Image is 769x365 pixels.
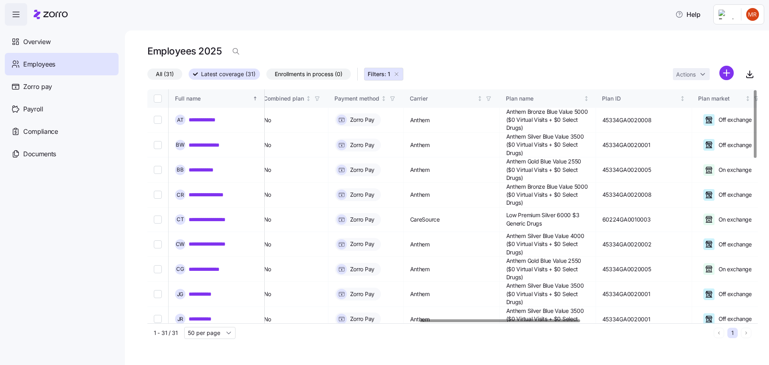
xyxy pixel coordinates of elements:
span: Anthem [410,315,430,323]
h1: Employees 2025 [147,45,221,57]
button: Next page [741,328,751,338]
span: C T [177,217,184,222]
span: No [264,166,271,174]
span: Actions [676,72,696,77]
span: Documents [23,149,56,159]
span: 45334GA0020005 [602,166,651,174]
button: Previous page [714,328,724,338]
span: Anthem Gold Blue Value 2550 ($0 Virtual Visits + $0 Select Drugs) [506,157,589,182]
span: Latest coverage (31) [201,69,256,79]
div: Not sorted [584,96,589,101]
span: Off exchange [716,315,752,323]
span: Zorro Pay [350,265,374,273]
th: Full nameSorted ascending [169,89,265,108]
svg: add icon [719,66,734,80]
span: Zorro Pay [350,216,374,224]
a: Zorro pay [5,75,119,98]
div: Not sorted [477,96,483,101]
span: Anthem Silver Blue Value 4000 ($0 Virtual Visits + $0 Select Drugs) [506,232,589,256]
div: Not sorted [745,96,751,101]
span: No [264,240,271,248]
span: Anthem [410,141,430,149]
span: Anthem Silver Blue Value 3500 ($0 Virtual Visits + $0 Select Drugs) [506,307,589,331]
button: Filters: 1 [364,68,403,81]
span: All (31) [156,69,174,79]
span: Zorro Pay [350,116,374,124]
span: On exchange [716,265,752,273]
span: Off exchange [716,191,752,199]
span: 45334GA0020008 [602,191,652,199]
span: Zorro Pay [350,191,374,199]
input: Select record 3 [154,166,162,174]
th: Plan marketNot sorted [692,89,768,108]
span: 1 - 31 / 31 [154,329,178,337]
th: Combined planNot sorted [258,89,328,108]
span: Zorro Pay [350,166,374,174]
button: Actions [673,68,710,80]
span: Off exchange [716,290,752,298]
span: Zorro Pay [350,315,374,323]
span: Anthem Silver Blue Value 3500 ($0 Virtual Visits + $0 Select Drugs) [506,282,589,306]
span: Anthem [410,265,430,273]
div: Plan ID [602,94,678,103]
span: Employees [23,59,55,69]
span: No [264,315,271,323]
span: Off exchange [716,240,752,248]
span: No [264,116,271,124]
span: Filters: 1 [368,70,390,78]
input: Select record 8 [154,290,162,298]
span: Anthem Silver Blue Value 3500 ($0 Virtual Visits + $0 Select Drugs) [506,133,589,157]
span: On exchange [716,216,752,224]
div: Carrier [410,94,476,103]
span: 45334GA0020008 [602,116,652,124]
span: Zorro Pay [350,290,374,298]
input: Select record 5 [154,216,162,224]
th: Plan nameNot sorted [500,89,596,108]
input: Select record 7 [154,265,162,273]
a: Overview [5,30,119,53]
a: Employees [5,53,119,75]
span: No [264,141,271,149]
div: Combined plan [264,94,304,103]
span: Off exchange [716,141,752,149]
span: Zorro pay [23,82,52,92]
th: Payment methodNot sorted [328,89,404,108]
div: Full name [175,94,251,103]
div: Not sorted [680,96,685,101]
button: 1 [727,328,738,338]
span: No [264,265,271,273]
th: CarrierNot sorted [404,89,500,108]
span: No [264,216,271,224]
span: No [264,290,271,298]
span: No [264,191,271,199]
span: Payroll [23,104,43,114]
input: Select record 6 [154,240,162,248]
span: A T [177,117,183,123]
button: Help [669,6,707,22]
span: Anthem [410,116,430,124]
input: Select record 2 [154,141,162,149]
span: Zorro Pay [350,240,374,248]
span: Help [675,10,701,19]
div: Sorted ascending [252,96,258,101]
span: 45334GA0020001 [602,290,650,298]
a: Documents [5,143,119,165]
span: CareSource [410,216,440,224]
span: B B [177,167,184,173]
span: Anthem [410,166,430,174]
span: Anthem Gold Blue Value 2550 ($0 Virtual Visits + $0 Select Drugs) [506,257,589,281]
img: Employer logo [719,10,735,19]
div: Not sorted [381,96,387,101]
input: Select record 1 [154,116,162,124]
span: Off exchange [716,116,752,124]
span: Overview [23,37,50,47]
span: J G [177,292,184,297]
span: 45334GA0020002 [602,240,652,248]
span: On exchange [716,166,752,174]
span: Low Premium Silver 6000 $3 Generic Drugs [506,211,589,228]
input: Select record 9 [154,315,162,323]
span: 45334GA0020005 [602,265,651,273]
span: J R [177,317,183,322]
span: C G [176,266,184,272]
span: 45334GA0020001 [602,141,650,149]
